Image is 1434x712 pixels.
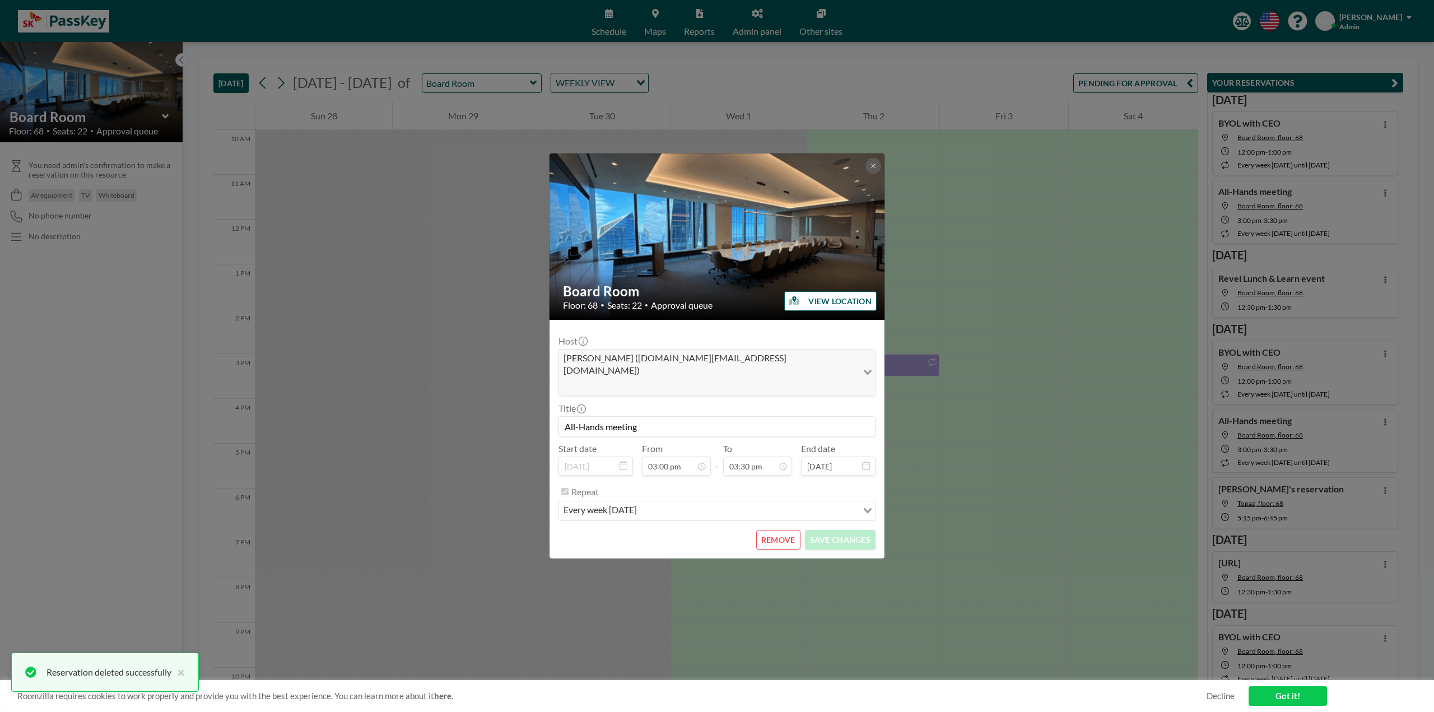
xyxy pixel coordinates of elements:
[715,447,719,472] span: -
[559,350,875,396] div: Search for option
[558,403,585,414] label: Title
[558,443,597,454] label: Start date
[561,352,855,377] span: [PERSON_NAME] ([DOMAIN_NAME][EMAIL_ADDRESS][DOMAIN_NAME])
[558,336,586,347] label: Host
[640,504,856,518] input: Search for option
[434,691,453,701] a: here.
[17,691,1207,701] span: Roomzilla requires cookies to work properly and provide you with the best experience. You can lea...
[651,300,713,311] span: Approval queue
[563,300,598,311] span: Floor: 68
[171,666,185,679] button: close
[805,530,876,550] button: SAVE CHANGES
[559,417,875,436] input: (No title)
[723,443,732,454] label: To
[559,501,875,520] div: Search for option
[550,144,886,329] img: 537.gif
[784,291,877,311] button: VIEW LOCATION
[756,530,800,550] button: REMOVE
[600,301,604,309] span: •
[560,379,856,393] input: Search for option
[1207,691,1235,701] a: Decline
[645,301,648,309] span: •
[563,283,872,300] h2: Board Room
[801,443,835,454] label: End date
[46,666,171,679] div: Reservation deleted successfully
[561,504,639,518] span: every week [DATE]
[607,300,642,311] span: Seats: 22
[571,486,599,497] label: Repeat
[1249,686,1327,706] a: Got it!
[642,443,663,454] label: From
